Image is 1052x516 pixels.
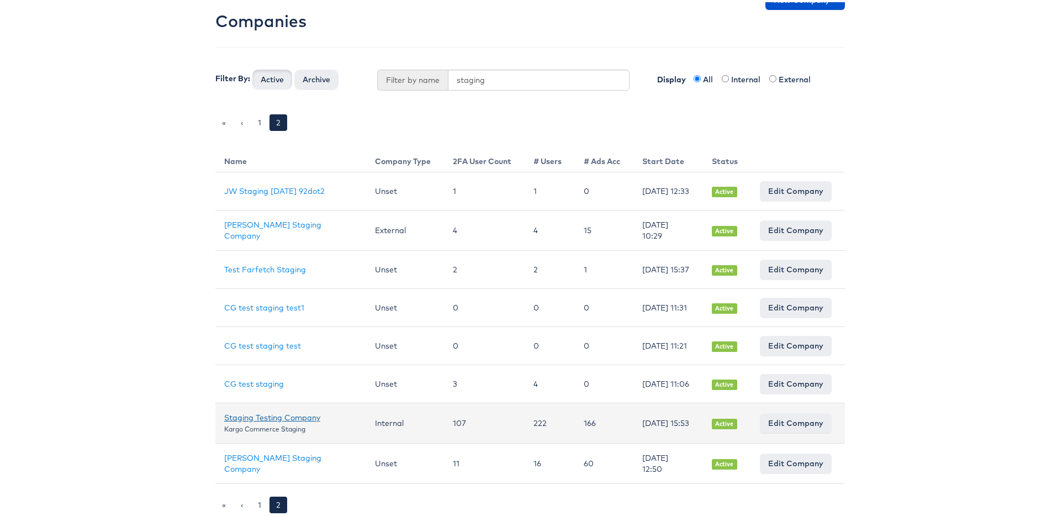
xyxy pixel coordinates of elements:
[251,494,268,511] a: 1
[633,287,703,325] td: [DATE] 11:31
[224,451,321,472] a: [PERSON_NAME] Staging Company
[575,287,633,325] td: 0
[633,325,703,363] td: [DATE] 11:21
[525,145,575,170] th: # Users
[444,145,525,170] th: 2FA User Count
[712,263,737,273] span: Active
[575,325,633,363] td: 0
[444,325,525,363] td: 0
[525,170,575,208] td: 1
[366,441,444,482] td: Unset
[215,71,250,82] label: Filter By:
[712,417,737,427] span: Active
[712,224,737,234] span: Active
[224,423,305,431] small: Kargo Commerce Staging
[377,67,448,88] span: Filter by name
[215,145,366,170] th: Name
[224,301,304,310] a: CG test staging test1
[444,208,525,249] td: 4
[366,363,444,401] td: Unset
[525,441,575,482] td: 16
[224,262,306,272] a: Test Farfetch Staging
[760,372,832,392] a: Edit Company
[760,179,832,199] a: Edit Company
[252,67,292,87] button: Active
[575,401,633,441] td: 166
[366,325,444,363] td: Unset
[760,411,832,431] a: Edit Company
[575,145,633,170] th: # Ads Acc
[712,301,737,312] span: Active
[444,287,525,325] td: 0
[731,72,767,83] label: Internal
[575,249,633,287] td: 1
[703,72,720,83] label: All
[444,249,525,287] td: 2
[760,296,832,315] a: Edit Company
[234,112,250,129] a: ‹
[575,170,633,208] td: 0
[525,249,575,287] td: 2
[366,401,444,441] td: Internal
[366,287,444,325] td: Unset
[366,170,444,208] td: Unset
[712,185,737,195] span: Active
[633,249,703,287] td: [DATE] 15:37
[215,494,232,511] a: «
[224,218,321,239] a: [PERSON_NAME] Staging Company
[444,401,525,441] td: 107
[633,208,703,249] td: [DATE] 10:29
[575,363,633,401] td: 0
[224,184,325,194] a: JW Staging [DATE] 92dot2
[251,112,268,129] a: 1
[703,145,751,170] th: Status
[224,339,301,349] a: CG test staging test
[525,363,575,401] td: 4
[712,339,737,350] span: Active
[366,249,444,287] td: Unset
[444,441,525,482] td: 11
[760,451,832,471] a: Edit Company
[525,287,575,325] td: 0
[215,10,306,28] h2: Companies
[525,325,575,363] td: 0
[760,257,832,277] a: Edit Company
[575,441,633,482] td: 60
[525,401,575,441] td: 222
[633,401,703,441] td: [DATE] 15:53
[444,363,525,401] td: 3
[224,377,284,387] a: CG test staging
[712,457,737,467] span: Active
[444,170,525,208] td: 1
[224,410,320,420] a: Staging Testing Company
[633,363,703,401] td: [DATE] 11:06
[575,208,633,249] td: 15
[779,72,817,83] label: External
[760,218,832,238] a: Edit Company
[760,334,832,354] a: Edit Company
[646,67,691,83] label: Display
[366,208,444,249] td: External
[234,494,250,511] a: ‹
[712,377,737,388] span: Active
[525,208,575,249] td: 4
[633,441,703,482] td: [DATE] 12:50
[269,494,287,511] a: 2
[366,145,444,170] th: Company Type
[215,112,232,129] a: «
[269,112,287,129] a: 2
[633,145,703,170] th: Start Date
[633,170,703,208] td: [DATE] 12:33
[294,67,339,87] button: Archive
